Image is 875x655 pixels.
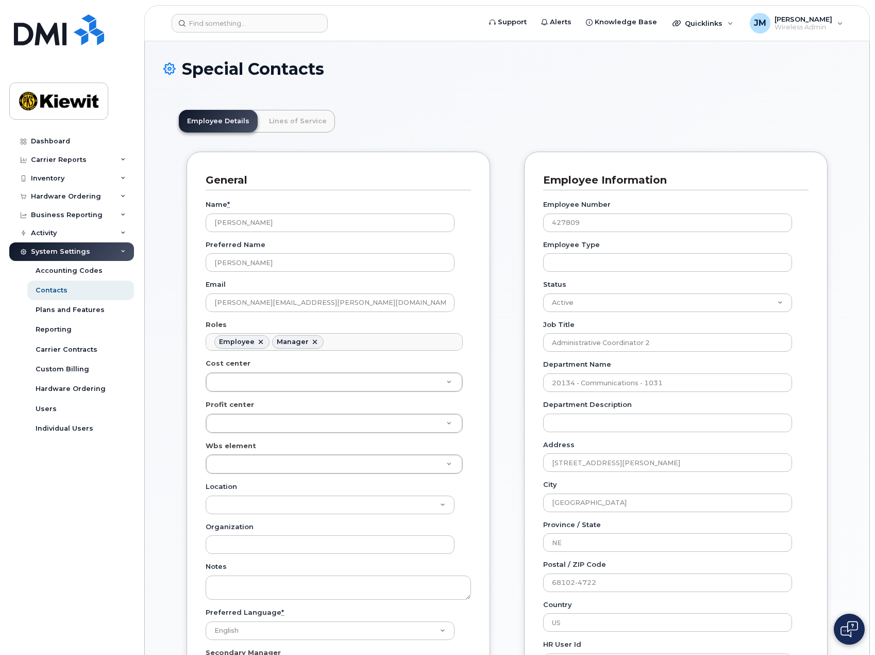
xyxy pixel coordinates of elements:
[206,441,256,451] label: Wbs element
[219,338,255,346] div: Employee
[543,640,581,649] label: HR user id
[543,520,601,530] label: Province / State
[281,608,284,616] abbr: required
[543,560,606,569] label: Postal / ZIP Code
[543,240,600,250] label: Employee Type
[543,480,557,489] label: City
[277,338,309,346] div: Manager
[206,280,226,289] label: Email
[543,200,611,209] label: Employee Number
[543,600,572,610] label: Country
[206,320,227,330] label: Roles
[840,621,858,637] img: Open chat
[206,400,254,410] label: Profit center
[543,359,611,369] label: Department Name
[543,280,566,289] label: Status
[261,110,335,133] a: Lines of Service
[543,440,575,450] label: Address
[206,173,463,187] h3: General
[227,200,230,208] abbr: required
[206,562,227,571] label: Notes
[163,60,851,78] h1: Special Contacts
[543,173,801,187] h3: Employee Information
[206,200,230,209] label: Name
[206,608,284,617] label: Preferred Language
[543,400,632,410] label: Department Description
[206,240,265,250] label: Preferred Name
[206,482,237,492] label: Location
[206,358,250,368] label: Cost center
[543,320,575,330] label: Job Title
[179,110,258,133] a: Employee Details
[206,522,254,532] label: Organization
